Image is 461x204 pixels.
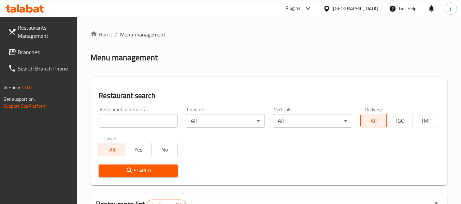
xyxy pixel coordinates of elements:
a: Home [90,30,112,38]
a: Branches [3,44,77,60]
span: No [154,145,175,155]
span: Branches [18,48,72,56]
span: Version: [3,83,20,92]
span: Menu management [120,30,165,38]
div: Plugins [286,4,301,13]
span: TGO [389,116,410,126]
button: All [360,114,387,127]
button: All [99,143,125,156]
span: Get support on: [3,95,35,104]
span: 1.0.0 [21,83,32,92]
label: Upsell [103,136,116,141]
span: j [450,5,451,12]
span: All [102,145,123,155]
button: TGO [386,114,413,127]
div: All [273,114,352,128]
button: TMP [413,114,439,127]
a: Search Branch Phone [3,60,77,77]
a: Restaurants Management [3,19,77,44]
a: Support.OpsPlatform [3,101,47,110]
span: Search Branch Phone [18,64,72,73]
button: No [151,143,178,156]
span: All [363,116,384,126]
span: Yes [128,145,149,155]
label: Delivery [365,107,382,112]
nav: breadcrumb [90,30,447,38]
span: Restaurants Management [18,23,72,40]
button: Yes [125,143,152,156]
input: Search for restaurant name or ID.. [99,114,177,128]
span: Search [104,167,172,175]
h2: Menu management [90,52,158,63]
button: Search [99,164,177,177]
span: TMP [416,116,436,126]
div: All [186,114,265,128]
li: / [115,30,117,38]
h2: Restaurant search [99,91,439,101]
div: [GEOGRAPHIC_DATA] [333,5,378,12]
